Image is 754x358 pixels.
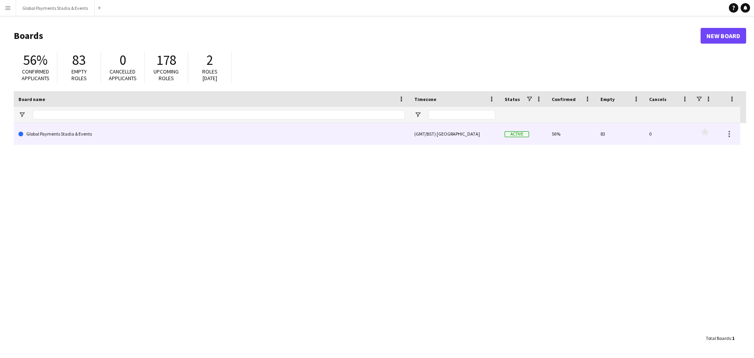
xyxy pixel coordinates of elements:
span: Confirmed applicants [22,68,49,82]
span: Timezone [414,96,436,102]
span: Cancelled applicants [109,68,137,82]
span: Active [505,131,529,137]
span: 0 [119,51,126,69]
input: Timezone Filter Input [428,110,495,119]
input: Board name Filter Input [33,110,405,119]
div: 0 [644,123,693,145]
span: Total Boards [706,335,731,341]
a: Global Payments Stadia & Events [18,123,405,145]
button: Open Filter Menu [18,111,26,118]
span: Confirmed [552,96,576,102]
div: (GMT/BST) [GEOGRAPHIC_DATA] [410,123,500,145]
div: 83 [596,123,644,145]
span: Empty roles [71,68,87,82]
a: New Board [701,28,746,44]
div: : [706,330,734,346]
h1: Boards [14,30,701,42]
button: Open Filter Menu [414,111,421,118]
span: Status [505,96,520,102]
span: Empty [600,96,615,102]
span: Upcoming roles [154,68,179,82]
span: 83 [72,51,86,69]
span: 56% [23,51,48,69]
span: 2 [207,51,213,69]
div: 56% [547,123,596,145]
button: Global Payments Stadia & Events [16,0,95,16]
span: Roles [DATE] [202,68,218,82]
span: Board name [18,96,45,102]
span: 1 [732,335,734,341]
span: 178 [156,51,176,69]
span: Cancels [649,96,666,102]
